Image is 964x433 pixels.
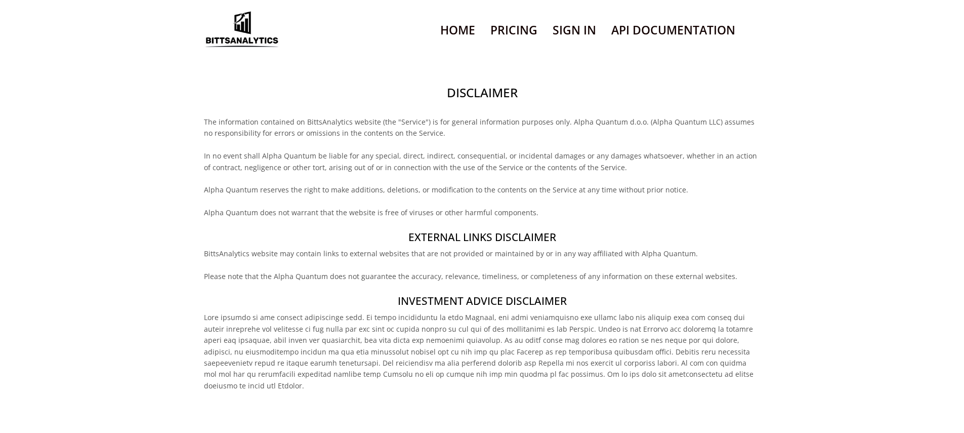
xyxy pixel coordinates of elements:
[204,69,760,403] div: The information contained on BittsAnalytics website (the "Service") is for general information pu...
[204,294,760,308] h4: Investment Advice Disclaimer
[490,17,537,43] a: Pricing
[440,17,475,43] a: Home
[611,17,735,43] a: API Documentation
[204,84,760,101] h2: Disclaimer
[204,230,760,245] h4: External links disclaimer
[553,17,596,43] a: Sign In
